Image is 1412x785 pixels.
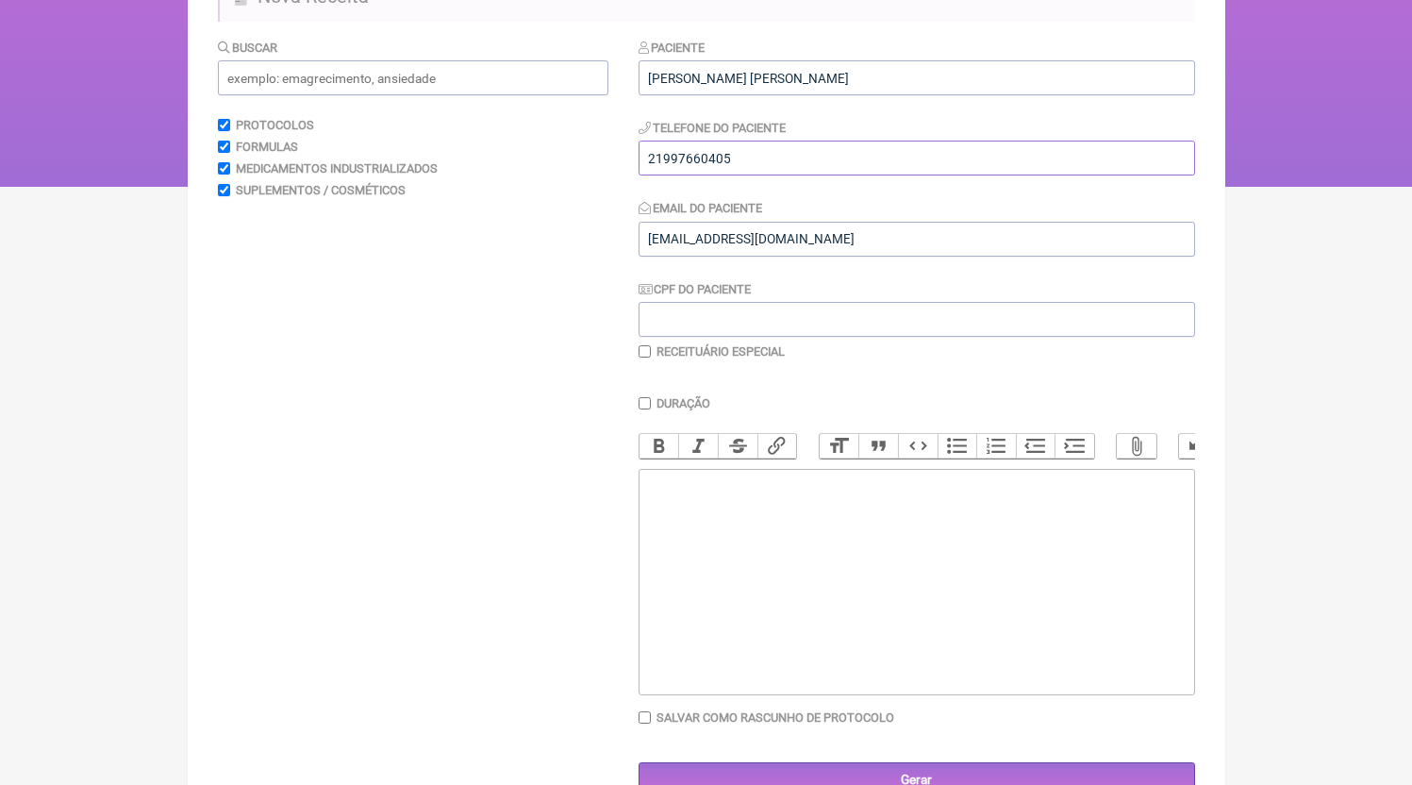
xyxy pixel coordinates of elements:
button: Heading [820,434,859,459]
button: Strikethrough [718,434,757,459]
button: Bullets [938,434,977,459]
label: Duração [656,396,710,410]
button: Bold [640,434,679,459]
button: Quote [858,434,898,459]
label: Suplementos / Cosméticos [236,183,406,197]
button: Decrease Level [1016,434,1055,459]
label: Formulas [236,140,298,154]
button: Attach Files [1117,434,1156,459]
button: Numbers [976,434,1016,459]
label: Paciente [639,41,706,55]
input: exemplo: emagrecimento, ansiedade [218,60,608,95]
label: Buscar [218,41,278,55]
label: Medicamentos Industrializados [236,161,438,175]
button: Increase Level [1055,434,1094,459]
button: Link [757,434,797,459]
label: Email do Paciente [639,201,763,215]
button: Code [898,434,938,459]
label: Protocolos [236,118,314,132]
label: Salvar como rascunho de Protocolo [656,710,894,725]
button: Italic [678,434,718,459]
label: Telefone do Paciente [639,121,787,135]
label: Receituário Especial [656,344,785,359]
button: Undo [1179,434,1219,459]
label: CPF do Paciente [639,282,752,296]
